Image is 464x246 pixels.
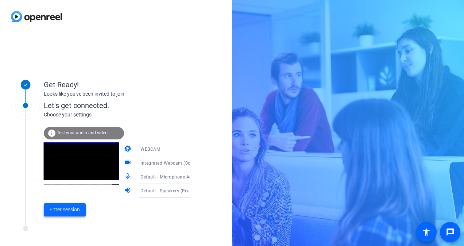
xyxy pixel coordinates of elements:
mat-icon: info [47,129,56,138]
mat-icon: message [446,228,455,237]
div: Looks like you've been invited to join [44,90,190,98]
button: Enter session [44,203,86,216]
mat-icon: volume_up [124,187,133,195]
mat-icon: mic_none [124,173,133,181]
span: Default - Microphone Array (Realtek(R) Audio) [140,174,238,180]
span: Integrated Webcam (0c45:6a1b) [140,160,210,166]
div: Let's get connected. [44,100,205,111]
span: WEBCAM [140,147,160,152]
mat-icon: videocam [124,159,133,168]
span: Test your audio and video [57,130,108,135]
div: Choose your settings [44,111,205,119]
span: Enter session [50,206,80,214]
span: Default - Speakers (Realtek(R) Audio) [140,188,219,193]
mat-icon: accessibility [422,228,431,237]
div: Get Ready! [44,79,190,90]
mat-icon: camera [124,145,133,154]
